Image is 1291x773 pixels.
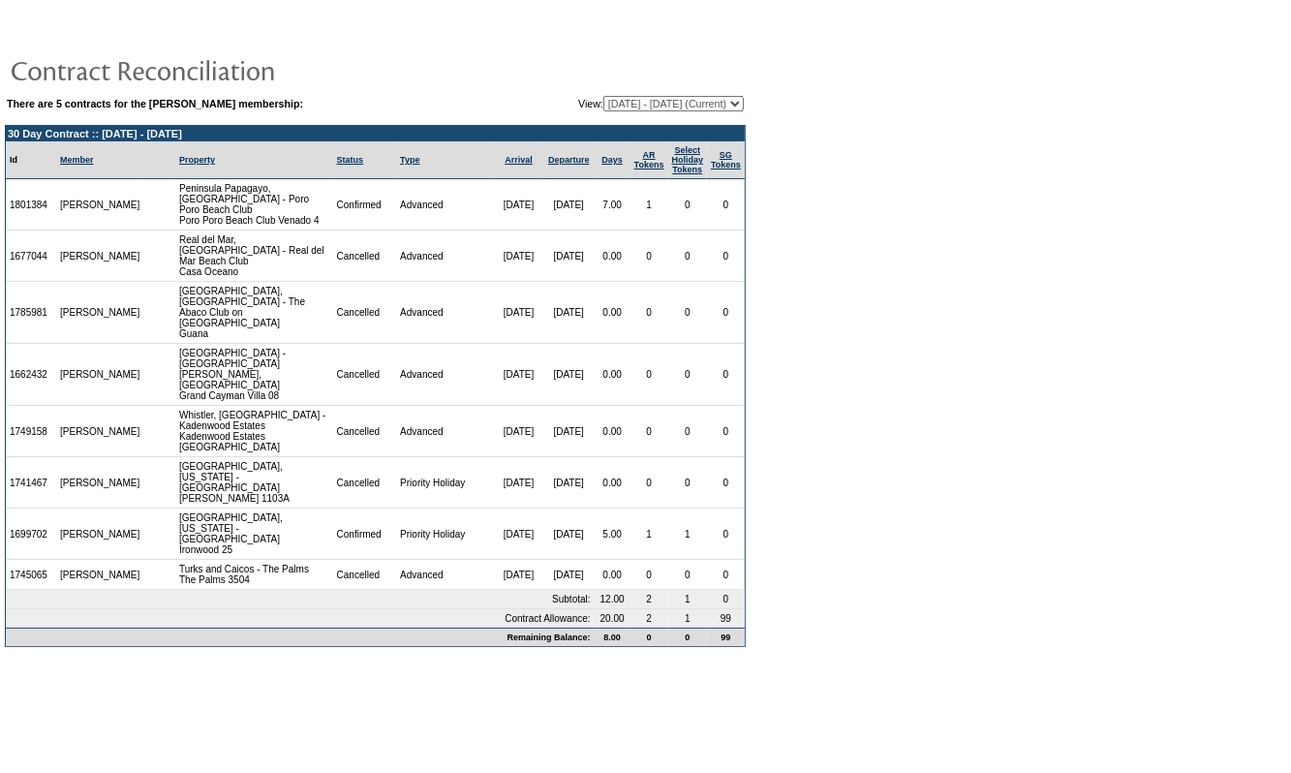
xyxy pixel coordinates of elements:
[56,344,144,406] td: [PERSON_NAME]
[494,457,542,509] td: [DATE]
[494,231,542,282] td: [DATE]
[707,628,745,646] td: 99
[595,457,630,509] td: 0.00
[6,590,595,609] td: Subtotal:
[480,96,744,111] td: View:
[6,344,56,406] td: 1662432
[396,344,494,406] td: Advanced
[56,282,144,344] td: [PERSON_NAME]
[333,179,397,231] td: Confirmed
[595,628,630,646] td: 8.00
[396,179,494,231] td: Advanced
[668,406,708,457] td: 0
[707,609,745,628] td: 99
[6,509,56,560] td: 1699702
[333,282,397,344] td: Cancelled
[505,155,533,165] a: Arrival
[707,282,745,344] td: 0
[595,509,630,560] td: 5.00
[630,628,668,646] td: 0
[707,344,745,406] td: 0
[175,179,333,231] td: Peninsula Papagayo, [GEOGRAPHIC_DATA] - Poro Poro Beach Club Poro Poro Beach Club Venado 4
[630,560,668,590] td: 0
[595,560,630,590] td: 0.00
[707,457,745,509] td: 0
[333,509,397,560] td: Confirmed
[601,155,623,165] a: Days
[6,560,56,590] td: 1745065
[543,231,595,282] td: [DATE]
[634,150,664,170] a: ARTokens
[494,282,542,344] td: [DATE]
[630,457,668,509] td: 0
[56,406,144,457] td: [PERSON_NAME]
[175,231,333,282] td: Real del Mar, [GEOGRAPHIC_DATA] - Real del Mar Beach Club Casa Oceano
[6,609,595,628] td: Contract Allowance:
[333,406,397,457] td: Cancelled
[707,179,745,231] td: 0
[707,406,745,457] td: 0
[543,344,595,406] td: [DATE]
[56,179,144,231] td: [PERSON_NAME]
[595,406,630,457] td: 0.00
[595,179,630,231] td: 7.00
[494,406,542,457] td: [DATE]
[6,406,56,457] td: 1749158
[6,141,56,179] td: Id
[6,231,56,282] td: 1677044
[543,457,595,509] td: [DATE]
[630,231,668,282] td: 0
[6,126,745,141] td: 30 Day Contract :: [DATE] - [DATE]
[543,282,595,344] td: [DATE]
[175,560,333,590] td: Turks and Caicos - The Palms The Palms 3504
[396,560,494,590] td: Advanced
[396,282,494,344] td: Advanced
[668,628,708,646] td: 0
[7,98,303,109] b: There are 5 contracts for the [PERSON_NAME] membership:
[494,509,542,560] td: [DATE]
[494,560,542,590] td: [DATE]
[337,155,364,165] a: Status
[668,509,708,560] td: 1
[711,150,741,170] a: SGTokens
[630,406,668,457] td: 0
[707,231,745,282] td: 0
[10,50,397,89] img: pgTtlContractReconciliation.gif
[494,344,542,406] td: [DATE]
[668,344,708,406] td: 0
[175,344,333,406] td: [GEOGRAPHIC_DATA] - [GEOGRAPHIC_DATA][PERSON_NAME], [GEOGRAPHIC_DATA] Grand Cayman Villa 08
[333,231,397,282] td: Cancelled
[6,282,56,344] td: 1785981
[6,179,56,231] td: 1801384
[668,590,708,609] td: 1
[396,231,494,282] td: Advanced
[543,560,595,590] td: [DATE]
[672,145,704,174] a: Select HolidayTokens
[543,509,595,560] td: [DATE]
[548,155,590,165] a: Departure
[175,406,333,457] td: Whistler, [GEOGRAPHIC_DATA] - Kadenwood Estates Kadenwood Estates [GEOGRAPHIC_DATA]
[630,179,668,231] td: 1
[707,590,745,609] td: 0
[595,231,630,282] td: 0.00
[707,560,745,590] td: 0
[494,179,542,231] td: [DATE]
[630,590,668,609] td: 2
[175,282,333,344] td: [GEOGRAPHIC_DATA], [GEOGRAPHIC_DATA] - The Abaco Club on [GEOGRAPHIC_DATA] Guana
[595,344,630,406] td: 0.00
[179,155,215,165] a: Property
[543,406,595,457] td: [DATE]
[175,509,333,560] td: [GEOGRAPHIC_DATA], [US_STATE] - [GEOGRAPHIC_DATA] Ironwood 25
[333,344,397,406] td: Cancelled
[668,179,708,231] td: 0
[595,590,630,609] td: 12.00
[396,406,494,457] td: Advanced
[6,628,595,646] td: Remaining Balance:
[175,457,333,509] td: [GEOGRAPHIC_DATA], [US_STATE] - [GEOGRAPHIC_DATA] [PERSON_NAME] 1103A
[630,509,668,560] td: 1
[60,155,94,165] a: Member
[333,457,397,509] td: Cancelled
[595,609,630,628] td: 20.00
[630,282,668,344] td: 0
[396,457,494,509] td: Priority Holiday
